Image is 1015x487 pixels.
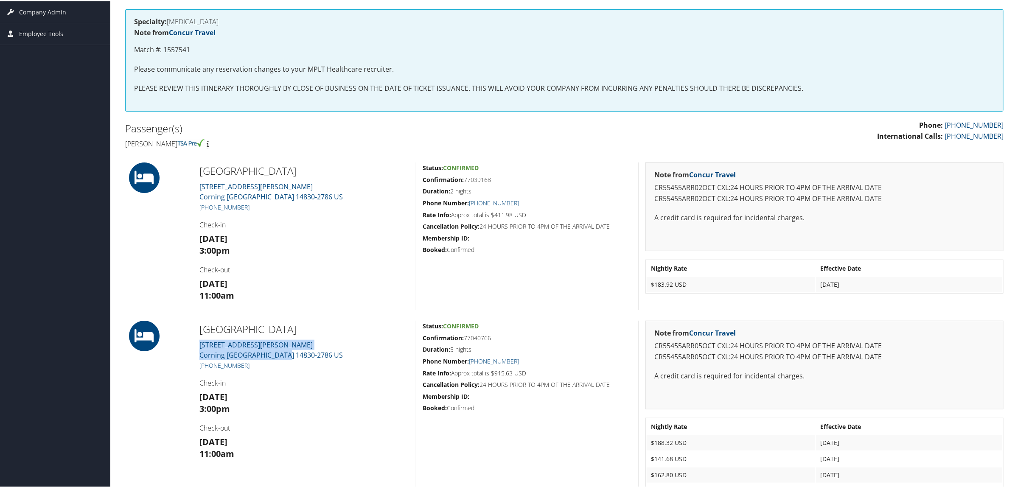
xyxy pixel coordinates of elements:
[423,210,632,218] h5: Approx total is $411.98 USD
[125,138,558,148] h4: [PERSON_NAME]
[423,175,464,183] strong: Confirmation:
[199,219,409,229] h4: Check-in
[199,277,227,288] strong: [DATE]
[199,163,409,177] h2: [GEOGRAPHIC_DATA]
[134,82,995,93] p: PLEASE REVIEW THIS ITINERARY THOROUGHLY BY CLOSE OF BUSINESS ON THE DATE OF TICKET ISSUANCE. THIS...
[423,198,469,206] strong: Phone Number:
[469,198,519,206] a: [PHONE_NUMBER]
[647,467,815,482] td: $162.80 USD
[469,356,519,364] a: [PHONE_NUMBER]
[423,245,447,253] strong: Booked:
[423,344,450,353] strong: Duration:
[19,22,63,44] span: Employee Tools
[199,378,409,387] h4: Check-in
[816,434,1002,450] td: [DATE]
[423,163,443,171] strong: Status:
[199,361,250,369] a: [PHONE_NUMBER]
[423,333,632,341] h5: 77040766
[423,403,632,411] h5: Confirmed
[945,131,1004,140] a: [PHONE_NUMBER]
[199,402,230,414] strong: 3:00pm
[423,368,632,377] h5: Approx total is $915.63 USD
[919,120,943,129] strong: Phone:
[816,418,1002,434] th: Effective Date
[177,138,205,146] img: tsa-precheck.png
[423,380,632,388] h5: 24 HOURS PRIOR TO 4PM OF THE ARRIVAL DATE
[423,245,632,253] h5: Confirmed
[423,403,447,411] strong: Booked:
[423,186,632,195] h5: 2 nights
[816,276,1002,291] td: [DATE]
[199,339,343,359] a: [STREET_ADDRESS][PERSON_NAME]Corning [GEOGRAPHIC_DATA] 14830-2786 US
[816,260,1002,275] th: Effective Date
[654,327,736,337] strong: Note from
[689,169,736,179] a: Concur Travel
[134,17,995,24] h4: [MEDICAL_DATA]
[423,380,479,388] strong: Cancellation Policy:
[945,120,1004,129] a: [PHONE_NUMBER]
[199,244,230,255] strong: 3:00pm
[199,264,409,274] h4: Check-out
[689,327,736,337] a: Concur Travel
[199,181,343,201] a: [STREET_ADDRESS][PERSON_NAME]Corning [GEOGRAPHIC_DATA] 14830-2786 US
[423,221,479,230] strong: Cancellation Policy:
[199,447,234,459] strong: 11:00am
[654,169,736,179] strong: Note from
[654,212,995,223] p: A credit card is required for incidental charges.
[423,210,451,218] strong: Rate Info:
[423,356,469,364] strong: Phone Number:
[443,163,479,171] span: Confirmed
[654,182,995,203] p: CR55455ARR02OCT CXL:24 HOURS PRIOR TO 4PM OF THE ARRIVAL DATE CR55455ARR02OCT CXL:24 HOURS PRIOR ...
[423,392,469,400] strong: Membership ID:
[816,467,1002,482] td: [DATE]
[654,370,995,381] p: A credit card is required for incidental charges.
[647,276,815,291] td: $183.92 USD
[199,321,409,336] h2: [GEOGRAPHIC_DATA]
[423,233,469,241] strong: Membership ID:
[647,434,815,450] td: $188.32 USD
[199,289,234,300] strong: 11:00am
[134,16,167,25] strong: Specialty:
[169,27,216,36] a: Concur Travel
[654,340,995,361] p: CR55455ARR05OCT CXL:24 HOURS PRIOR TO 4PM OF THE ARRIVAL DATE CR55455ARR05OCT CXL:24 HOURS PRIOR ...
[423,186,450,194] strong: Duration:
[199,202,250,210] a: [PHONE_NUMBER]
[199,423,409,432] h4: Check-out
[647,418,815,434] th: Nightly Rate
[877,131,943,140] strong: International Calls:
[423,175,632,183] h5: 77039168
[134,44,995,55] p: Match #: 1557541
[443,321,479,329] span: Confirmed
[199,435,227,447] strong: [DATE]
[134,63,995,74] p: Please communicate any reservation changes to your MPLT Healthcare recruiter.
[423,368,451,376] strong: Rate Info:
[19,1,66,22] span: Company Admin
[423,344,632,353] h5: 5 nights
[199,390,227,402] strong: [DATE]
[423,221,632,230] h5: 24 HOURS PRIOR TO 4PM OF THE ARRIVAL DATE
[647,260,815,275] th: Nightly Rate
[647,451,815,466] td: $141.68 USD
[125,120,558,135] h2: Passenger(s)
[423,321,443,329] strong: Status:
[423,333,464,341] strong: Confirmation:
[134,27,216,36] strong: Note from
[199,232,227,243] strong: [DATE]
[816,451,1002,466] td: [DATE]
